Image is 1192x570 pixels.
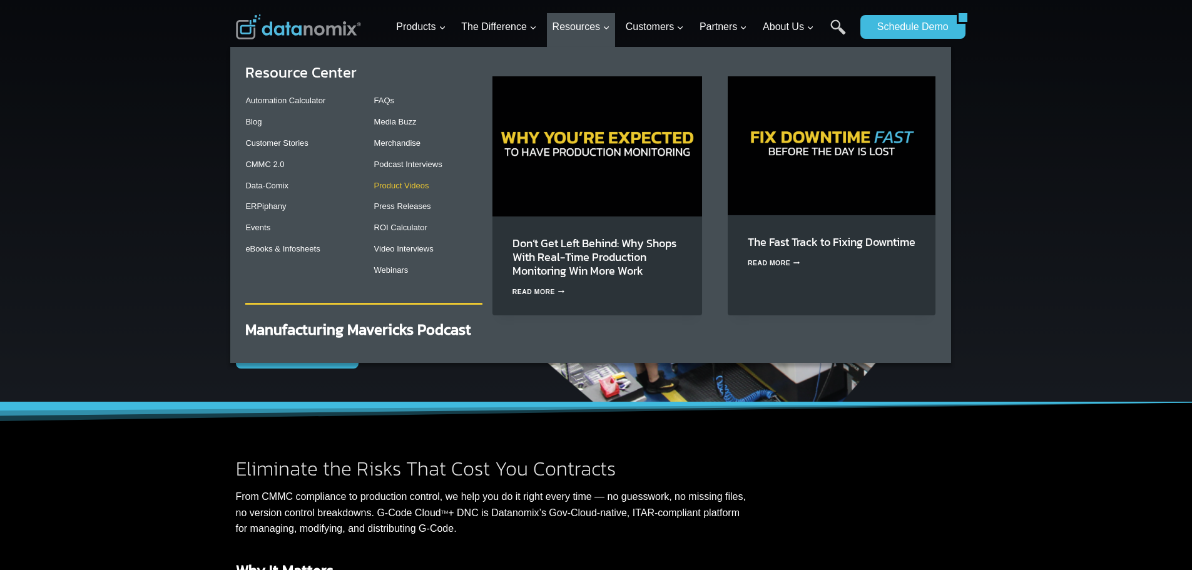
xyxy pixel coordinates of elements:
a: Search [830,19,846,48]
a: Read More [512,288,565,295]
a: Resource Center [245,61,357,83]
span: About Us [763,19,814,35]
p: From CMMC compliance to production control, we help you do it right every time — no guesswork, no... [236,489,746,537]
a: FAQs [374,96,395,105]
span: Resources [553,19,610,35]
a: Blog [245,117,262,126]
a: ERPiphany [245,201,286,211]
a: Data-Comix [245,181,288,190]
a: Media Buzz [374,117,417,126]
a: CMMC 2.0 [245,160,284,169]
a: Press Releases [374,201,431,211]
span: State/Region [282,155,330,166]
img: Don’t Get Left Behind: Why Shops With Real-Time Production Monitoring Win More Work [492,76,702,216]
span: The Difference [461,19,537,35]
span: Phone number [282,52,338,63]
span: Products [396,19,446,35]
a: Podcast Interviews [374,160,442,169]
a: The Fast Track to Fixing Downtime [748,233,915,250]
a: Terms [140,279,159,288]
a: Video Interviews [374,244,434,253]
a: Customer Stories [245,138,308,148]
a: Schedule Demo [860,15,957,39]
span: Last Name [282,1,322,12]
nav: Primary Navigation [391,7,854,48]
span: Customers [626,19,684,35]
a: Product Videos [374,181,429,190]
span: Partners [700,19,747,35]
a: eBooks & Infosheets [245,244,320,253]
img: Datanomix [236,14,361,39]
a: ROI Calculator [374,223,427,232]
a: Webinars [374,265,409,275]
a: Privacy Policy [170,279,211,288]
a: Manufacturing Mavericks Podcast [245,318,471,340]
a: Read More [748,260,800,267]
a: Merchandise [374,138,420,148]
a: Automation Calculator [245,96,325,105]
a: Events [245,223,270,232]
h2: Eliminate the Risks That Cost You Contracts [236,459,746,479]
sup: TM [441,509,449,515]
a: Don’t Get Left Behind: Why Shops With Real-Time Production Monitoring Win More Work [512,235,676,279]
img: Tackle downtime in real time. See how Datanomix Fast Track gives manufacturers instant visibility... [728,76,935,215]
